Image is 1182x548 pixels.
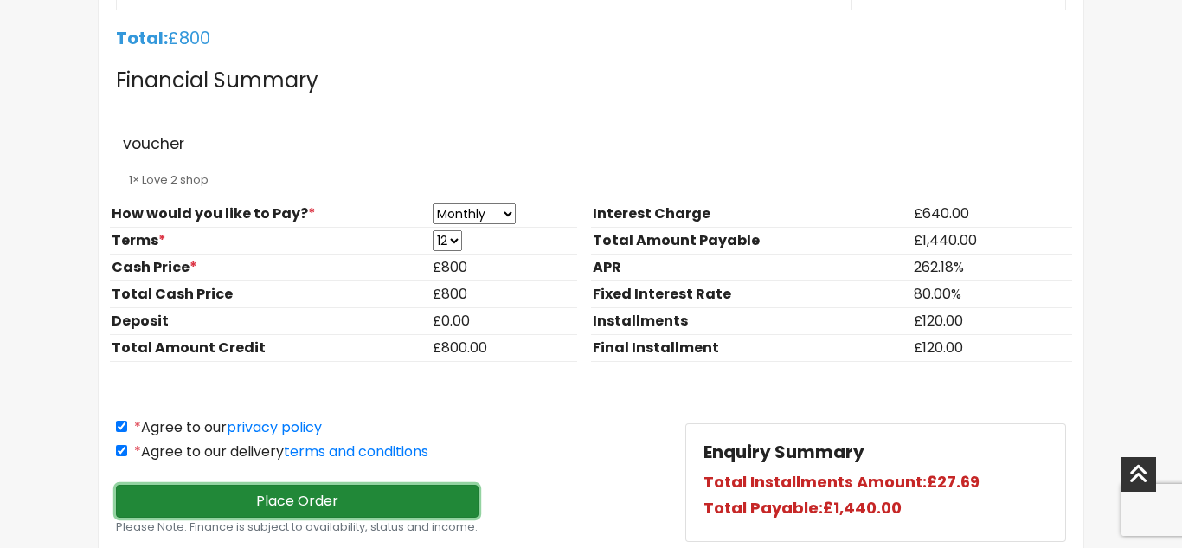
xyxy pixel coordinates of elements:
[116,519,478,534] small: Please Note: Finance is subject to availability, status and income.
[441,257,467,277] span: 800
[703,471,927,493] b: Total Installments Amount:
[914,284,961,304] span: 80.00%
[116,55,1066,106] h4: Financial Summary
[937,471,980,493] span: 27.69
[431,281,577,308] li: £
[116,445,127,456] input: *Agree to our deliveryterms and conditions
[833,497,902,519] span: 1,440.00
[116,421,127,432] input: *Agree to ourprivacy policy
[914,257,964,277] span: 262.18%
[116,26,168,50] b: Total:
[116,485,479,518] button: Place Order
[914,203,969,223] span: £640.00
[110,335,431,362] li: Total Amount Credit
[123,135,1059,152] div: voucher
[284,442,428,461] a: terms and conditions
[110,308,431,335] li: Deposit
[914,338,963,358] span: £120.00
[227,417,322,437] a: privacy policy
[116,28,1066,48] h5: £
[914,230,977,250] span: £1,440.00
[591,308,912,335] li: Installments
[703,497,823,519] b: Total Payable:
[110,255,431,281] li: Cash Price
[703,499,1048,518] h5: £
[110,228,431,255] li: Terms
[441,284,467,304] span: 800
[179,26,210,50] span: 800
[703,473,1048,492] h5: £
[110,201,431,228] li: How would you like to Pay?
[591,201,912,228] li: Interest Charge
[431,255,577,281] li: £
[591,228,912,255] li: Total Amount Payable
[433,338,487,358] span: £800.00
[110,281,431,308] li: Total Cash Price
[591,335,912,362] li: Final Installment
[116,419,322,436] label: Agree to our
[914,311,963,331] span: £120.00
[591,255,912,281] li: APR
[591,281,912,308] li: Fixed Interest Rate
[703,440,864,464] b: Enquiry Summary
[116,443,428,461] label: Agree to our delivery
[129,168,1060,192] p: 1× Love 2 shop
[433,311,470,331] span: £0.00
